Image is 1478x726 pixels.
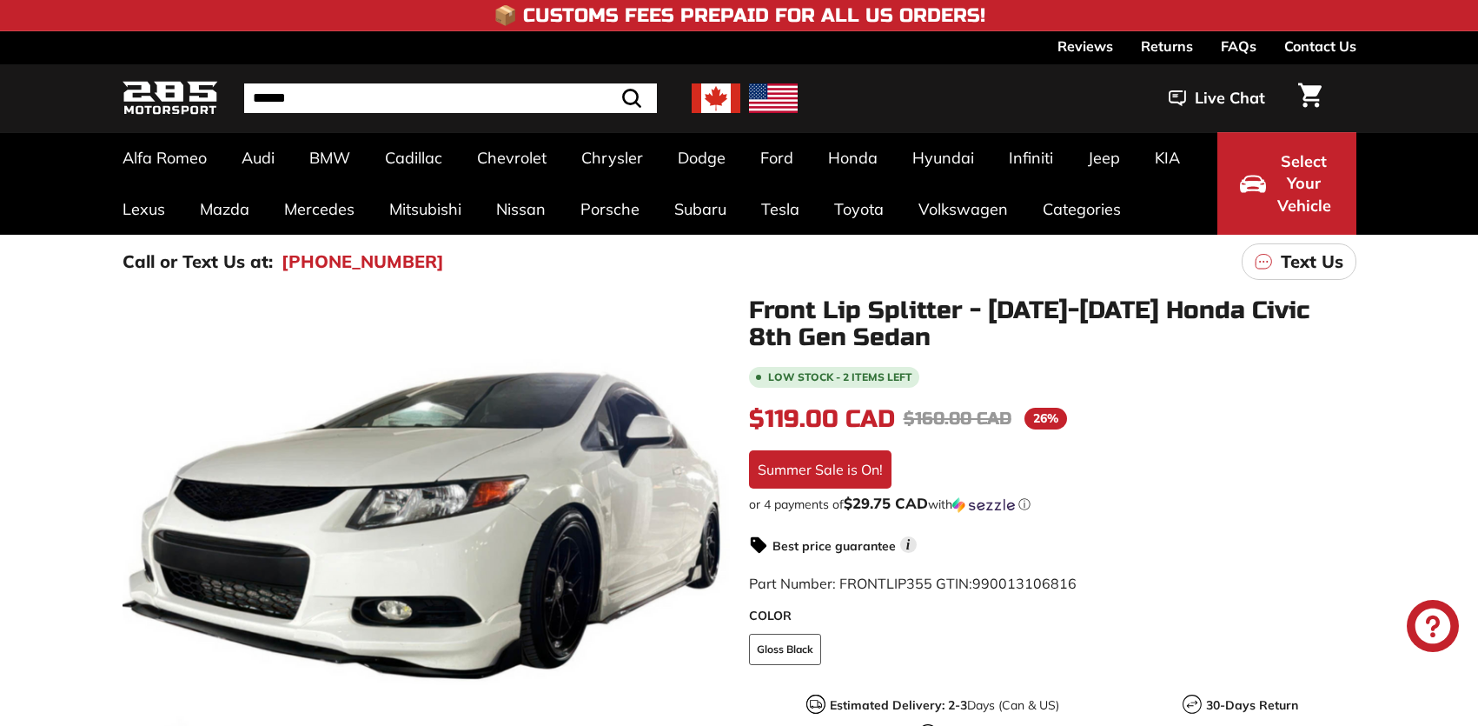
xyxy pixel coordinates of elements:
[123,78,218,119] img: Logo_285_Motorsport_areodynamics_components
[1281,249,1343,275] p: Text Us
[1288,69,1332,128] a: Cart
[479,183,563,235] a: Nissan
[1402,600,1464,656] inbox-online-store-chat: Shopify online store chat
[1070,132,1137,183] a: Jeep
[1242,243,1356,280] a: Text Us
[991,132,1070,183] a: Infiniti
[830,697,967,713] strong: Estimated Delivery: 2-3
[460,132,564,183] a: Chevrolet
[749,450,891,489] div: Summer Sale is On!
[292,132,368,183] a: BMW
[1057,31,1113,61] a: Reviews
[772,538,896,554] strong: Best price guarantee
[749,404,895,434] span: $119.00 CAD
[368,132,460,183] a: Cadillac
[749,297,1356,351] h1: Front Lip Splitter - [DATE]-[DATE] Honda Civic 8th Gen Sedan
[1275,150,1334,217] span: Select Your Vehicle
[901,183,1025,235] a: Volkswagen
[768,372,912,383] span: Low stock - 2 items left
[895,132,991,183] a: Hyundai
[1195,87,1265,110] span: Live Chat
[1146,77,1288,120] button: Live Chat
[1284,31,1356,61] a: Contact Us
[660,132,743,183] a: Dodge
[1025,183,1138,235] a: Categories
[749,496,1356,513] div: or 4 payments of with
[972,575,1077,592] span: 990013106816
[744,183,817,235] a: Tesla
[105,132,224,183] a: Alfa Romeo
[900,536,917,553] span: i
[282,249,444,275] a: [PHONE_NUMBER]
[830,696,1059,715] p: Days (Can & US)
[743,132,811,183] a: Ford
[749,496,1356,513] div: or 4 payments of$29.75 CADwithSezzle Click to learn more about Sezzle
[749,607,1356,625] label: COLOR
[1141,31,1193,61] a: Returns
[844,494,928,512] span: $29.75 CAD
[267,183,372,235] a: Mercedes
[563,183,657,235] a: Porsche
[224,132,292,183] a: Audi
[1137,132,1197,183] a: KIA
[372,183,479,235] a: Mitsubishi
[105,183,182,235] a: Lexus
[1217,132,1356,235] button: Select Your Vehicle
[123,249,273,275] p: Call or Text Us at:
[494,5,985,26] h4: 📦 Customs Fees Prepaid for All US Orders!
[817,183,901,235] a: Toyota
[1206,697,1298,713] strong: 30-Days Return
[564,132,660,183] a: Chrysler
[244,83,657,113] input: Search
[182,183,267,235] a: Mazda
[1221,31,1256,61] a: FAQs
[1024,408,1067,430] span: 26%
[657,183,744,235] a: Subaru
[952,497,1015,513] img: Sezzle
[811,132,895,183] a: Honda
[749,575,1077,592] span: Part Number: FRONTLIP355 GTIN:
[904,408,1011,430] span: $160.00 CAD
